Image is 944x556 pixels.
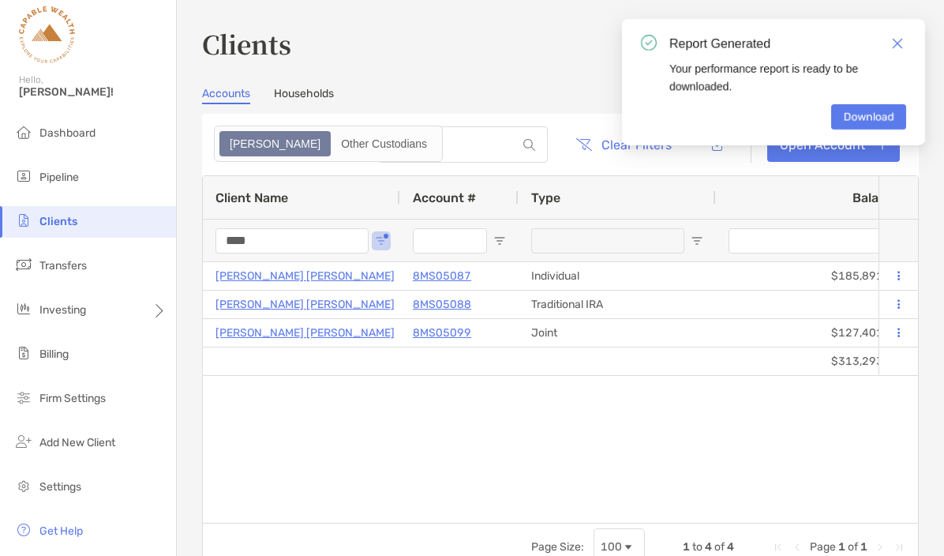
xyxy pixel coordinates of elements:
[14,255,33,274] img: transfers icon
[729,228,882,254] input: Balance Filter Input
[214,126,443,162] div: segmented control
[202,25,919,62] h3: Clients
[531,190,560,205] span: Type
[332,133,436,155] div: Other Custodians
[14,344,33,363] img: billing icon
[215,228,369,254] input: Client Name Filter Input
[14,476,33,495] img: settings icon
[19,6,75,63] img: Zoe Logo
[716,319,913,347] div: $127,401.93
[39,436,115,449] span: Add New Client
[14,167,33,186] img: pipeline icon
[716,262,913,290] div: $185,891.09
[772,541,785,554] div: First Page
[39,215,77,228] span: Clients
[519,291,716,318] div: Traditional IRA
[641,35,657,51] img: icon notification
[874,541,886,554] div: Next Page
[375,235,388,247] button: Open Filter Menu
[221,133,329,155] div: Zoe
[39,303,86,317] span: Investing
[413,266,471,286] a: 8MS05087
[39,171,79,184] span: Pipeline
[523,139,535,151] img: input icon
[39,480,81,494] span: Settings
[852,190,901,205] span: Balance
[14,520,33,539] img: get-help icon
[669,60,906,95] div: Your performance report is ready to be downloaded.
[810,540,836,554] span: Page
[716,347,913,375] div: $313,293.02
[215,190,288,205] span: Client Name
[39,524,83,538] span: Get Help
[39,126,96,140] span: Dashboard
[691,235,703,247] button: Open Filter Menu
[14,432,33,451] img: add_new_client icon
[413,295,471,314] a: 8MS05088
[716,291,913,318] div: $0
[39,392,106,405] span: Firm Settings
[413,190,476,205] span: Account #
[215,323,395,343] a: [PERSON_NAME] [PERSON_NAME]
[860,540,867,554] span: 1
[39,347,69,361] span: Billing
[215,266,395,286] a: [PERSON_NAME] [PERSON_NAME]
[202,87,250,104] a: Accounts
[564,127,684,162] button: Clear Filters
[14,388,33,407] img: firm-settings icon
[14,211,33,230] img: clients icon
[893,541,905,554] div: Last Page
[413,323,471,343] a: 8MS05099
[519,319,716,347] div: Joint
[274,87,334,104] a: Households
[215,295,395,314] a: [PERSON_NAME] [PERSON_NAME]
[39,259,87,272] span: Transfers
[714,540,725,554] span: of
[493,235,506,247] button: Open Filter Menu
[889,35,906,52] a: Close
[727,540,734,554] span: 4
[19,85,167,99] span: [PERSON_NAME]!
[683,540,690,554] span: 1
[892,38,903,49] img: icon close
[669,35,906,54] div: Report Generated
[413,228,487,254] input: Account # Filter Input
[601,540,622,554] div: 100
[838,540,845,554] span: 1
[705,540,712,554] span: 4
[692,540,702,554] span: to
[14,299,33,318] img: investing icon
[519,262,716,290] div: Individual
[831,104,906,130] a: Download
[14,122,33,141] img: dashboard icon
[531,540,584,554] div: Page Size:
[848,540,858,554] span: of
[791,541,804,554] div: Previous Page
